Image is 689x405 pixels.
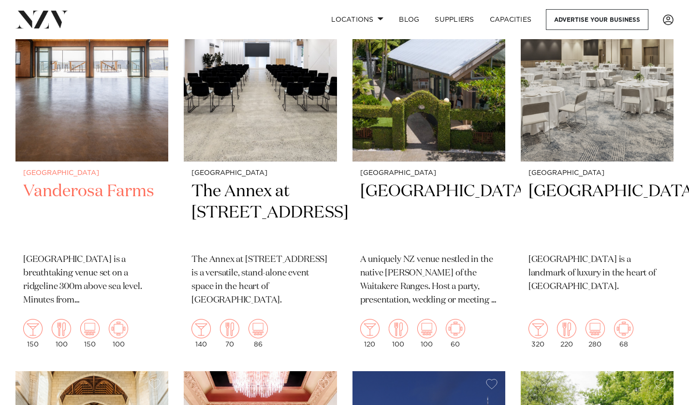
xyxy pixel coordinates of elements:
[360,319,380,338] img: cocktail.png
[109,319,128,338] img: meeting.png
[557,319,576,348] div: 220
[446,319,465,348] div: 60
[109,319,128,348] div: 100
[614,319,633,338] img: meeting.png
[191,253,329,307] p: The Annex at [STREET_ADDRESS] is a versatile, stand-alone event space in the heart of [GEOGRAPHIC...
[52,319,71,338] img: dining.png
[249,319,268,348] div: 86
[249,319,268,338] img: theatre.png
[220,319,239,338] img: dining.png
[15,11,68,28] img: nzv-logo.png
[586,319,605,348] div: 280
[23,170,161,177] small: [GEOGRAPHIC_DATA]
[546,9,648,30] a: Advertise your business
[191,170,329,177] small: [GEOGRAPHIC_DATA]
[52,319,71,348] div: 100
[191,319,211,338] img: cocktail.png
[417,319,437,348] div: 100
[482,9,540,30] a: Capacities
[191,319,211,348] div: 140
[323,9,391,30] a: Locations
[80,319,100,338] img: theatre.png
[23,181,161,246] h2: Vanderosa Farms
[391,9,427,30] a: BLOG
[360,181,498,246] h2: [GEOGRAPHIC_DATA]
[528,253,666,294] p: [GEOGRAPHIC_DATA] is a landmark of luxury in the heart of [GEOGRAPHIC_DATA].
[220,319,239,348] div: 70
[23,319,43,338] img: cocktail.png
[528,170,666,177] small: [GEOGRAPHIC_DATA]
[360,170,498,177] small: [GEOGRAPHIC_DATA]
[23,253,161,307] p: [GEOGRAPHIC_DATA] is a breathtaking venue set on a ridgeline 300m above sea level. Minutes from [...
[360,319,380,348] div: 120
[427,9,482,30] a: SUPPLIERS
[528,181,666,246] h2: [GEOGRAPHIC_DATA]
[446,319,465,338] img: meeting.png
[528,319,548,348] div: 320
[23,319,43,348] div: 150
[417,319,437,338] img: theatre.png
[360,253,498,307] p: A uniquely NZ venue nestled in the native [PERSON_NAME] of the Waitakere Ranges. Host a party, pr...
[80,319,100,348] div: 150
[389,319,408,338] img: dining.png
[557,319,576,338] img: dining.png
[528,319,548,338] img: cocktail.png
[614,319,633,348] div: 68
[389,319,408,348] div: 100
[586,319,605,338] img: theatre.png
[191,181,329,246] h2: The Annex at [STREET_ADDRESS]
